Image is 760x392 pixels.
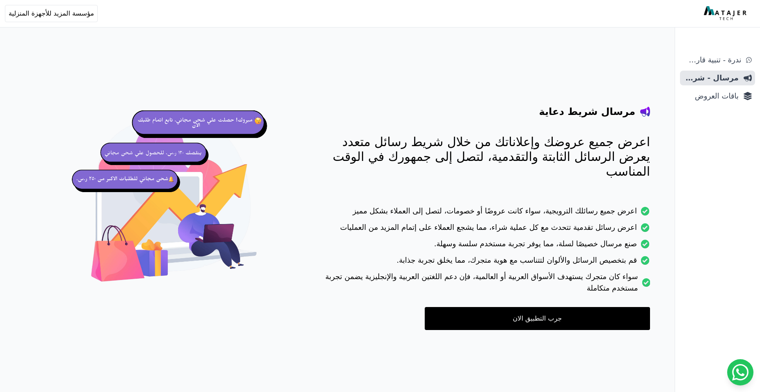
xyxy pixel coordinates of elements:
[704,6,749,21] img: MatajerTech Logo
[312,222,650,238] li: اعرض رسائل تقدمية تتحدث مع كل عملية شراء، مما يشجع العملاء على إتمام المزيد من العمليات
[683,90,739,102] span: باقات العروض
[425,307,650,330] a: جرب التطبيق الان
[683,54,741,66] span: ندرة - تنبية قارب علي النفاذ
[69,99,279,309] img: hero
[312,271,650,299] li: سواء كان متجرك يستهدف الأسواق العربية أو العالمية، فإن دعم اللغتين العربية والإنجليزية يضمن تجربة...
[683,72,739,84] span: مرسال - شريط دعاية
[5,5,98,22] button: مؤسسة المزيد للأجهزة المنزلية
[312,238,650,254] li: صنع مرسال خصيصًا لسلة، مما يوفر تجربة مستخدم سلسة وسهلة.
[312,254,650,271] li: قم بتخصيص الرسائل والألوان لتتناسب مع هوية متجرك، مما يخلق تجربة جذابة.
[9,9,94,18] span: مؤسسة المزيد للأجهزة المنزلية
[312,205,650,222] li: اعرض جميع رسائلك الترويجية، سواء كانت عروضًا أو خصومات، لتصل إلى العملاء بشكل مميز
[312,135,650,179] p: اعرض جميع عروضك وإعلاناتك من خلال شريط رسائل متعدد يعرض الرسائل الثابتة والتقدمية، لتصل إلى جمهور...
[539,105,635,118] h4: مرسال شريط دعاية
